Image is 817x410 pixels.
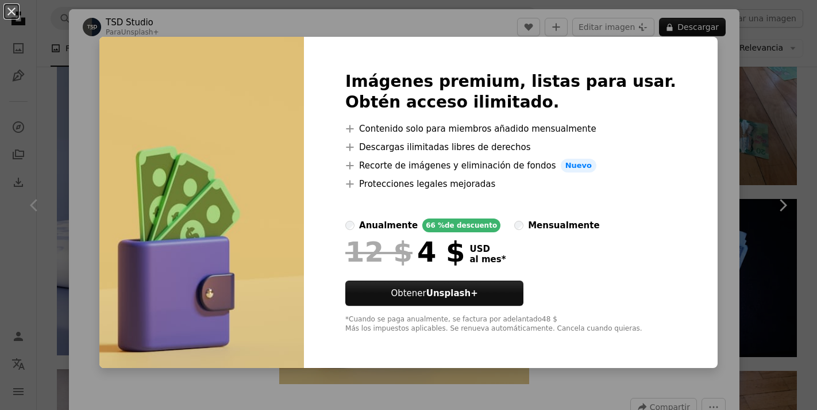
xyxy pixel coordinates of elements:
li: Contenido solo para miembros añadido mensualmente [345,122,676,136]
div: 66 % de descuento [422,219,500,232]
span: Nuevo [561,159,596,173]
li: Descargas ilimitadas libres de derechos [345,140,676,154]
span: 12 $ [345,237,413,267]
input: anualmente66 %de descuento [345,221,354,230]
div: mensualmente [528,219,599,232]
span: al mes * [469,254,506,265]
span: USD [469,244,506,254]
input: mensualmente [514,221,523,230]
div: 4 $ [345,237,465,267]
img: premium_photo-1677265808977-f28041bb2fc2 [99,37,304,368]
div: anualmente [359,219,418,232]
li: Recorte de imágenes y eliminación de fondos [345,159,676,173]
h2: Imágenes premium, listas para usar. Obtén acceso ilimitado. [345,71,676,113]
li: Protecciones legales mejoradas [345,177,676,191]
div: *Cuando se paga anualmente, se factura por adelantado 48 $ Más los impuestos aplicables. Se renue... [345,315,676,334]
strong: Unsplash+ [426,288,478,298]
button: ObtenerUnsplash+ [345,281,523,306]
